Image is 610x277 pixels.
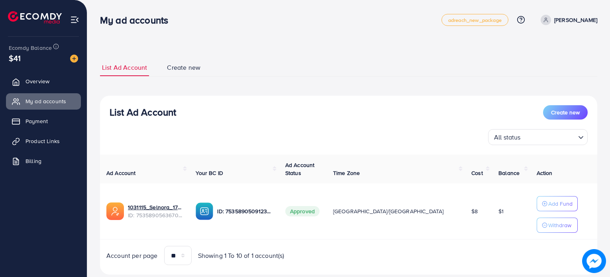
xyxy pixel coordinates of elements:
[106,202,124,220] img: ic-ads-acc.e4c84228.svg
[25,137,60,145] span: Product Links
[498,169,520,177] span: Balance
[471,169,483,177] span: Cost
[333,207,444,215] span: [GEOGRAPHIC_DATA]/[GEOGRAPHIC_DATA]
[285,161,315,177] span: Ad Account Status
[198,251,284,260] span: Showing 1 To 10 of 1 account(s)
[6,133,81,149] a: Product Links
[8,11,62,24] img: logo
[285,206,320,216] span: Approved
[488,129,588,145] div: Search for option
[6,93,81,109] a: My ad accounts
[9,52,21,64] span: $41
[217,206,272,216] p: ID: 7535890509123502097
[70,15,79,24] img: menu
[100,14,175,26] h3: My ad accounts
[448,18,502,23] span: adreach_new_package
[128,211,183,219] span: ID: 7535890563670163457
[196,202,213,220] img: ic-ba-acc.ded83a64.svg
[554,15,597,25] p: [PERSON_NAME]
[537,169,553,177] span: Action
[25,97,66,105] span: My ad accounts
[6,113,81,129] a: Payment
[537,15,597,25] a: [PERSON_NAME]
[548,220,571,230] p: Withdraw
[548,199,573,208] p: Add Fund
[498,207,504,215] span: $1
[582,249,606,273] img: image
[6,153,81,169] a: Billing
[441,14,508,26] a: adreach_new_package
[543,105,588,120] button: Create new
[25,117,48,125] span: Payment
[333,169,360,177] span: Time Zone
[6,73,81,89] a: Overview
[471,207,478,215] span: $8
[523,130,575,143] input: Search for option
[167,63,200,72] span: Create new
[106,251,158,260] span: Account per page
[25,157,41,165] span: Billing
[25,77,49,85] span: Overview
[70,55,78,63] img: image
[128,203,183,220] div: <span class='underline'>1031115_Selnora_1754586300835</span></br>7535890563670163457
[196,169,223,177] span: Your BC ID
[128,203,183,211] a: 1031115_Selnora_1754586300835
[492,132,522,143] span: All status
[102,63,147,72] span: List Ad Account
[551,108,580,116] span: Create new
[110,106,176,118] h3: List Ad Account
[537,218,578,233] button: Withdraw
[9,44,52,52] span: Ecomdy Balance
[106,169,136,177] span: Ad Account
[537,196,578,211] button: Add Fund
